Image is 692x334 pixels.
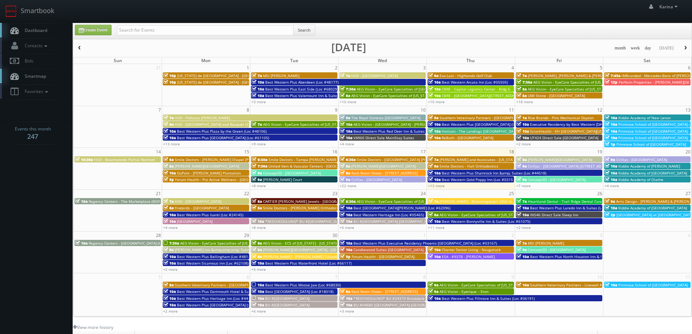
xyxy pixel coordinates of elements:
[428,93,441,98] span: 10a
[517,86,527,92] span: 8a
[89,199,165,204] span: Regency Centers - The Marketplace (80099)
[246,106,250,114] span: 8
[687,64,691,72] span: 6
[340,296,352,301] span: 10a
[252,177,262,182] span: 9a
[618,282,688,287] span: Primrose School of [GEOGRAPHIC_DATA]
[175,199,221,204] span: HGV - [GEOGRAPHIC_DATA]
[442,135,493,140] span: ReBath - [GEOGRAPHIC_DATA]
[177,212,243,217] span: Best Western Plus Isanti (Loc #24145)
[163,129,176,134] span: 10a
[252,122,262,127] span: 7a
[353,135,414,140] span: VA960 Direct Sale MainStay Suites
[340,183,356,188] a: +22 more
[351,170,418,176] span: Rack Room Shoes - [STREET_ADDRESS]
[605,177,617,182] span: 10a
[618,129,688,134] span: Primrose School of [GEOGRAPHIC_DATA]
[265,219,372,224] span: *RESCHEDULUNG* BU #[GEOGRAPHIC_DATA][PERSON_NAME]
[265,282,341,287] span: Best Western Plus Moose Jaw (Loc #68030)
[428,254,441,259] span: 10a
[357,157,474,162] span: Smile Doctors - [GEOGRAPHIC_DATA] [PERSON_NAME] Orthodontics
[428,115,438,120] span: 9a
[175,177,275,182] span: Forum Health - Pro Active Wellness - [GEOGRAPHIC_DATA]
[428,73,438,78] span: 9a
[340,177,350,182] span: 9a
[353,302,446,307] span: BU #04680 [GEOGRAPHIC_DATA] [GEOGRAPHIC_DATA]
[177,80,278,85] span: [US_STATE] de [GEOGRAPHIC_DATA] - [GEOGRAPHIC_DATA]
[252,261,264,266] span: 10a
[265,86,338,92] span: Best Western Plus East Side (Loc #68029)
[265,302,309,307] span: BU #[GEOGRAPHIC_DATA]
[263,241,379,246] span: AEG Vision - ECS of [US_STATE] - [US_STATE] Valley Family Eye Care
[428,219,441,224] span: 10a
[251,141,266,146] a: +9 more
[442,247,501,252] span: Charter Senior Living - Naugatuck
[163,141,180,146] a: +13 more
[163,135,176,140] span: 10a
[263,247,366,252] span: [PERSON_NAME][GEOGRAPHIC_DATA] - [GEOGRAPHIC_DATA]
[163,247,174,252] span: 8a
[442,219,530,224] span: Best Western Bonnyville Inn & Suites (Loc #61075)
[265,289,333,294] span: Best [GEOGRAPHIC_DATA] (Loc #18018)
[73,324,113,330] a: View more history
[340,141,354,146] a: +4 more
[246,64,250,72] span: 1
[175,157,296,162] span: Smile Doctors - [PERSON_NAME] Chapel [PERSON_NAME] Orthodontic
[533,80,659,85] span: AEG Vision - EyeCare Specialties of [US_STATE] – [PERSON_NAME] Vision
[353,212,424,217] span: Best Western Heritage Inn (Loc #05465)
[175,122,253,127] span: HGV - [GEOGRAPHIC_DATA] and Racquet Club
[599,64,603,72] span: 5
[163,289,176,294] span: 10a
[508,106,515,114] span: 11
[251,183,266,188] a: +8 more
[252,199,262,204] span: 8a
[618,135,688,140] span: Primrose School of [GEOGRAPHIC_DATA]
[353,122,478,127] span: AEG Vision - [GEOGRAPHIC_DATA] - [PERSON_NAME][GEOGRAPHIC_DATA]
[528,241,564,246] span: MSI [PERSON_NAME]
[252,164,267,169] span: 7:30a
[340,225,354,230] a: +5 more
[440,164,498,169] span: Smile Doctors - Hall Orthodontics
[177,302,293,307] span: Best Western Plus [GEOGRAPHIC_DATA] (shoot 1 of 2) (Loc #15116)
[163,212,176,217] span: 10a
[422,64,426,72] span: 3
[517,80,532,85] span: 7:30a
[340,73,350,78] span: 7a
[442,129,519,134] span: Horizon - The Landings [GEOGRAPHIC_DATA]
[163,296,176,301] span: 10a
[163,157,174,162] span: 6a
[163,302,176,307] span: 10a
[75,241,88,246] span: 10a
[352,254,414,259] span: Forum Health - [GEOGRAPHIC_DATA]
[163,122,174,127] span: 9a
[642,44,654,53] button: day
[605,282,617,287] span: 10a
[517,247,527,252] span: 9a
[440,282,570,287] span: AEG Vision - EyeCare Specialties of [US_STATE] – [PERSON_NAME] Eye Care
[605,170,617,176] span: 10a
[163,254,176,259] span: 10a
[201,57,211,64] span: Mon
[351,93,474,98] span: AEG Vision - EyeCare Specialties of [US_STATE] - In Focus Vision Center
[517,93,527,98] span: 8a
[517,282,529,287] span: 10a
[530,212,578,217] span: IN546 Direct Sale Sleep Inn
[517,122,529,127] span: 10a
[177,73,278,78] span: [US_STATE] de [GEOGRAPHIC_DATA] - [GEOGRAPHIC_DATA]
[351,164,416,169] span: [PERSON_NAME][GEOGRAPHIC_DATA]
[177,170,241,176] span: DuPont - [PERSON_NAME] Plantation
[596,106,603,114] span: 12
[340,129,352,134] span: 10a
[605,122,617,127] span: 10a
[340,122,352,127] span: 10a
[616,157,667,162] span: Cirillas - [GEOGRAPHIC_DATA]
[353,296,461,301] span: *RESCHEDULING* BU #24319 Brookdale [GEOGRAPHIC_DATA]
[528,93,585,98] span: UMI Stone - [GEOGRAPHIC_DATA]
[21,73,46,79] span: Smartmap
[440,157,554,162] span: [PERSON_NAME] and Associates - [US_STATE][GEOGRAPHIC_DATA]
[163,80,176,85] span: 10p
[340,241,352,246] span: 10a
[252,296,264,301] span: 10a
[517,254,529,259] span: 10a
[428,170,441,176] span: 10a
